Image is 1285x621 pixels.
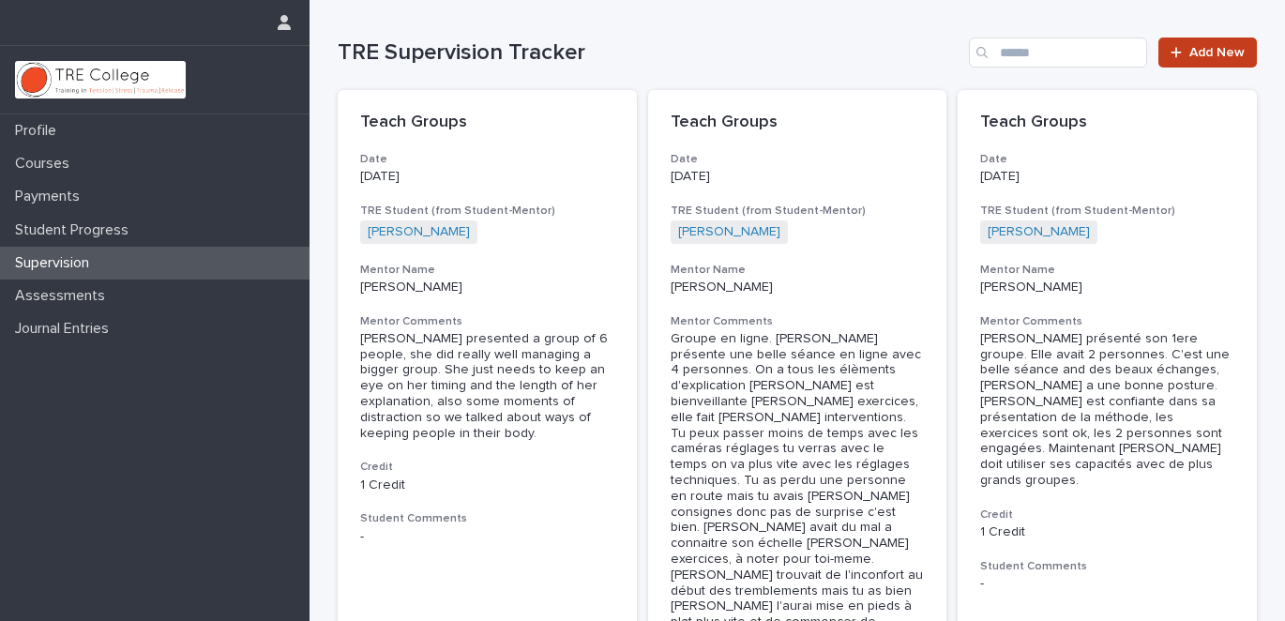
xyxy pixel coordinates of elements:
[8,287,120,305] p: Assessments
[8,221,144,239] p: Student Progress
[1158,38,1257,68] a: Add New
[360,280,614,295] p: [PERSON_NAME]
[360,529,614,545] div: -
[360,204,614,219] h3: TRE Student (from Student-Mentor)
[980,152,1234,167] h3: Date
[360,511,614,526] h3: Student Comments
[980,169,1234,185] p: [DATE]
[671,113,925,133] p: Teach Groups
[15,61,186,98] img: L01RLPSrRaOWR30Oqb5K
[988,224,1090,240] a: [PERSON_NAME]
[980,204,1234,219] h3: TRE Student (from Student-Mentor)
[678,224,780,240] a: [PERSON_NAME]
[1189,46,1245,59] span: Add New
[671,204,925,219] h3: TRE Student (from Student-Mentor)
[671,169,925,185] p: [DATE]
[671,152,925,167] h3: Date
[980,559,1234,574] h3: Student Comments
[360,169,614,185] p: [DATE]
[980,576,1234,592] div: -
[8,155,84,173] p: Courses
[360,331,614,442] div: [PERSON_NAME] presented a group of 6 people, she did really well managing a bigger group. She jus...
[980,331,1234,489] div: [PERSON_NAME] présenté son 1ere groupe. Elle avait 2 personnes. C'est une belle séance and des be...
[671,280,925,295] p: [PERSON_NAME]
[360,314,614,329] h3: Mentor Comments
[8,254,104,272] p: Supervision
[8,122,71,140] p: Profile
[980,280,1234,295] p: [PERSON_NAME]
[980,524,1234,540] p: 1 Credit
[671,314,925,329] h3: Mentor Comments
[360,460,614,475] h3: Credit
[980,113,1234,133] p: Teach Groups
[360,152,614,167] h3: Date
[8,188,95,205] p: Payments
[360,263,614,278] h3: Mentor Name
[368,224,470,240] a: [PERSON_NAME]
[980,314,1234,329] h3: Mentor Comments
[360,477,614,493] p: 1 Credit
[360,113,614,133] p: Teach Groups
[671,263,925,278] h3: Mentor Name
[969,38,1147,68] input: Search
[980,263,1234,278] h3: Mentor Name
[338,39,961,67] h1: TRE Supervision Tracker
[8,320,124,338] p: Journal Entries
[980,507,1234,523] h3: Credit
